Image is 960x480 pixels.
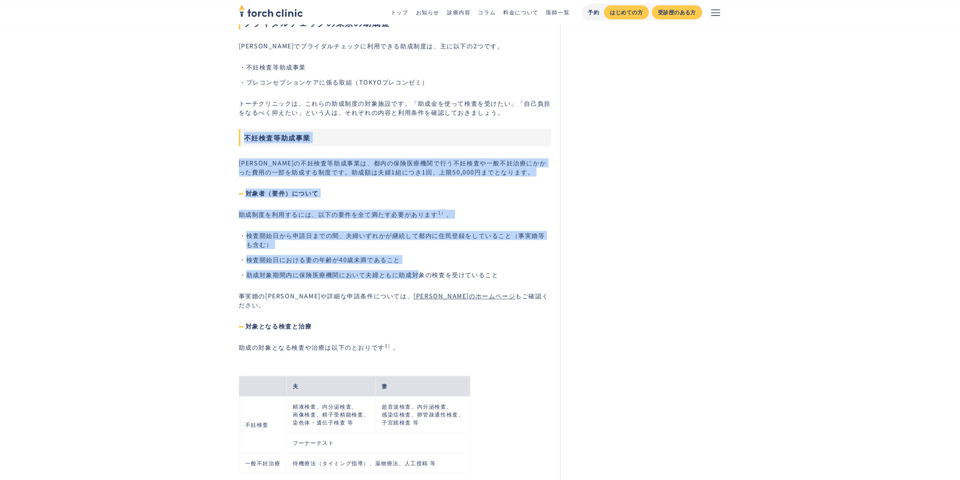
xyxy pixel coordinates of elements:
a: home [239,5,303,19]
li: 検査開始日における妻の年齢が40歳未満であること [246,255,551,264]
li: 助成対象期間内に保険医療機関において夫婦ともに助成対象の検査を受けていること [246,270,551,279]
a: [PERSON_NAME]のホームページ [413,291,515,300]
a: 料金について [503,8,539,16]
p: [PERSON_NAME]でブライダルチェックに利用できる助成制度は、主に以下の2つです。 [239,41,551,50]
li: 不妊検査等助成事業 [246,62,551,71]
p: 事実婚の[PERSON_NAME]や詳細な申請条件については、 もご確認ください。 [239,291,551,309]
li: プレコンセプションケアに係る取組（TOKYOプレコンゼミ） [246,77,551,86]
a: お知らせ [416,8,439,16]
td: 待機療法（タイミング指導）、薬物療法、人工授精 等 [287,453,470,473]
p: [PERSON_NAME]の不妊検査等助成事業は、都内の保険医療機関で行う不妊検査や一般不妊治療にかかった費用の一部を助成する制度です。助成額は夫婦1組につき1回、上限50,000円までとなります。 [239,158,551,176]
h4: 対象となる検査と治療 [239,321,551,330]
sup: 1） [438,209,446,216]
p: 助成の対象となる検査や治療は以下のとおりです 。 [239,343,551,352]
a: コラム [478,8,496,16]
li: 検査開始日から申請日までの間、夫婦いずれかが継続して都内に住民登録をしていること（事実婚等も含む） [246,231,551,249]
a: 医師一覧 [546,8,570,16]
a: トップ [391,8,409,16]
p: 助成制度を利用するには、以下の要件を全て満たす必要があります 。 [239,210,551,219]
div: 受診歴のある方 [658,8,696,16]
img: torch clinic [239,2,303,19]
td: 不妊検査 [239,396,287,453]
td: 精液検査、内分泌検査、 画像検査、精子受精能検査、 染色体・遺伝子検査 等 [287,396,376,432]
th: 妻 [375,376,470,396]
div: 予約 [588,8,599,16]
p: トーチクリニックは、これらの助成制度の対象施設です。「助成金を使って検査を受けたい」「自己負担をなるべく抑えたい」という人は、それぞれの内容と利用条件を確認しておきましょう。 [239,99,551,117]
td: 一般不妊治療 [239,453,287,473]
sup: 1） [385,342,393,349]
a: 診療内容 [447,8,470,16]
td: 超音波検査、内分泌検査、 感染症検査、卵管疎通性検査、 子宮鏡検査 等 [375,396,470,432]
th: 夫 [287,376,376,396]
a: はじめての方 [604,5,648,19]
h4: 対象者（要件）について [239,188,551,198]
div: はじめての方 [610,8,642,16]
a: 受診歴のある方 [652,5,702,19]
h3: 不妊検査等助成事業 [239,129,551,146]
td: フーナーテスト [287,432,470,453]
